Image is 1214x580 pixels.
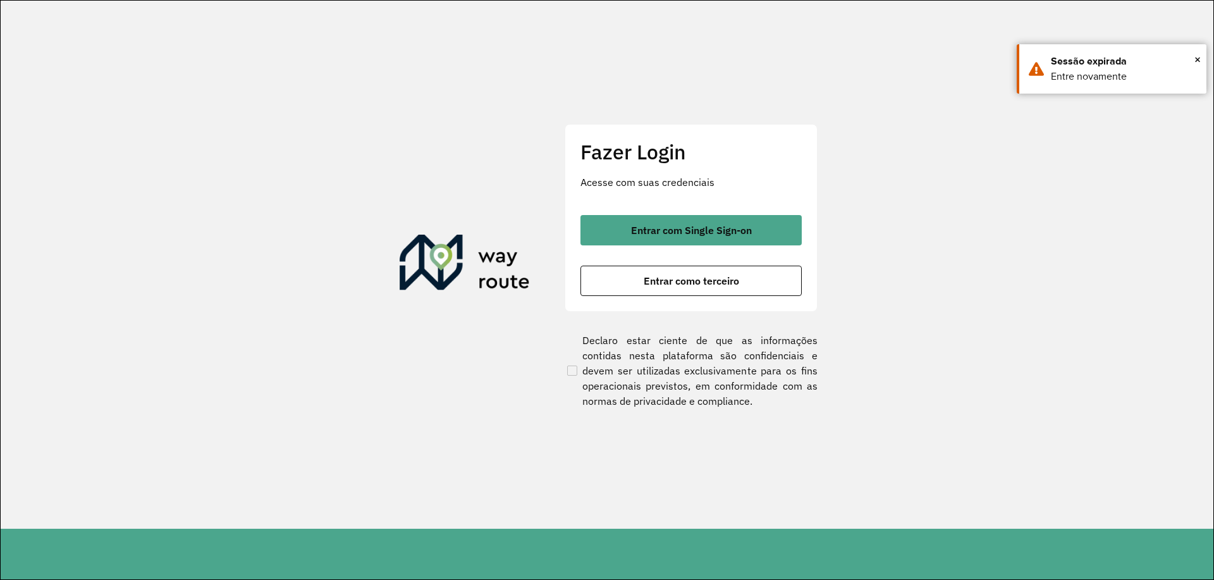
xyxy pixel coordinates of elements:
span: Entrar como terceiro [644,276,739,286]
div: Sessão expirada [1051,54,1197,69]
p: Acesse com suas credenciais [580,175,802,190]
span: × [1194,50,1201,69]
div: Entre novamente [1051,69,1197,84]
button: button [580,215,802,245]
button: button [580,266,802,296]
img: Roteirizador AmbevTech [400,235,530,295]
span: Entrar com Single Sign-on [631,225,752,235]
h2: Fazer Login [580,140,802,164]
button: Close [1194,50,1201,69]
label: Declaro estar ciente de que as informações contidas nesta plataforma são confidenciais e devem se... [565,333,818,409]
